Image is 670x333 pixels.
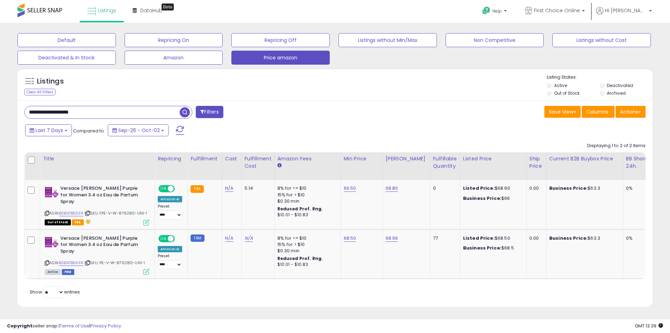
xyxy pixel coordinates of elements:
[277,248,335,254] div: $0.30 min
[30,289,80,295] span: Show: entries
[225,185,233,192] a: N/A
[463,185,495,191] b: Listed Price:
[24,89,55,95] div: Clear All Filters
[60,185,145,207] b: Versace [PERSON_NAME] Purple for Women 3.4 oz Eau de Parfum Spray
[158,155,185,162] div: Repricing
[549,185,618,191] div: $63.3
[554,82,567,88] label: Active
[191,234,204,242] small: FBM
[529,235,541,241] div: 0.00
[45,235,59,249] img: 41exJPoiQWL._SL40_.jpg
[277,212,335,218] div: $10.01 - $10.83
[17,51,116,65] button: Deactivated & In Stock
[534,7,580,14] span: First Choice Online
[582,106,615,118] button: Columns
[45,269,61,275] span: All listings currently available for purchase on Amazon
[482,6,491,15] i: Get Help
[277,162,282,169] small: Amazon Fees.
[60,323,89,329] a: Terms of Use
[463,235,495,241] b: Listed Price:
[463,155,523,162] div: Listed Price
[277,255,323,261] b: Reduced Prof. Rng.
[191,155,219,162] div: Fulfillment
[338,33,437,47] button: Listings without Min/Max
[596,7,652,23] a: Hi [PERSON_NAME]
[544,106,581,118] button: Save View
[245,155,271,170] div: Fulfillment Cost
[59,210,83,216] a: B0BNTB563R
[225,235,233,242] a: N/A
[45,219,71,225] span: All listings that are currently out of stock and unavailable for purchase on Amazon
[344,235,356,242] a: 68.50
[549,235,618,241] div: $63.3
[626,235,649,241] div: 0%
[386,235,398,242] a: 68.99
[586,108,608,115] span: Columns
[277,262,335,268] div: $10.01 - $10.83
[277,198,335,204] div: $0.30 min
[7,323,121,330] div: seller snap | |
[158,246,182,252] div: Amazon AI
[463,245,521,251] div: $68.5
[84,219,91,224] i: hazardous material
[549,185,588,191] b: Business Price:
[554,90,580,96] label: Out of Stock
[159,236,168,241] span: ON
[607,90,626,96] label: Archived
[605,7,647,14] span: Hi [PERSON_NAME]
[84,260,145,266] span: | SKU: PE-V-W-876280-UNI-1
[549,155,620,162] div: Current B2B Buybox Price
[552,33,651,47] button: Listings without Cost
[43,155,152,162] div: Title
[549,235,588,241] b: Business Price:
[162,3,174,10] div: Tooltip anchor
[277,192,335,198] div: 15% for > $10
[37,77,64,86] h5: Listings
[433,155,457,170] div: Fulfillable Quantity
[174,186,185,192] span: OFF
[125,33,223,47] button: Repricing On
[140,7,162,14] span: DataHub
[344,155,380,162] div: Min Price
[463,195,521,202] div: $66
[587,143,646,149] div: Displaying 1 to 2 of 2 items
[547,74,652,81] p: Listing States:
[45,185,149,224] div: ASIN:
[231,33,330,47] button: Repricing Off
[159,186,168,192] span: ON
[277,206,323,212] b: Reduced Prof. Rng.
[108,124,169,136] button: Sep-26 - Oct-02
[45,235,149,274] div: ASIN:
[62,269,74,275] span: FBM
[277,185,335,191] div: 8% for <= $10
[607,82,633,88] label: Deactivated
[463,185,521,191] div: $68.90
[245,235,253,242] a: N/A
[616,106,646,118] button: Actions
[59,260,83,266] a: B0BNTB563R
[446,33,544,47] button: Non Competitive
[25,124,72,136] button: Last 7 Days
[84,210,147,216] span: | SKU: FPE-V-W-876280-UNI-1
[72,219,84,225] span: FBA
[433,185,455,191] div: 0
[174,236,185,241] span: OFF
[477,1,514,23] a: Help
[529,185,541,191] div: 0.00
[158,204,182,220] div: Preset:
[73,128,105,134] span: Compared to:
[118,127,160,134] span: Sep-26 - Oct-02
[463,235,521,241] div: $68.50
[17,33,116,47] button: Default
[635,323,663,329] span: 2025-10-10 13:39 GMT
[433,235,455,241] div: 77
[529,155,543,170] div: Ship Price
[158,254,182,269] div: Preset:
[231,51,330,65] button: Price amazon
[463,195,501,202] b: Business Price:
[277,235,335,241] div: 8% for <= $10
[492,8,502,14] span: Help
[98,7,116,14] span: Listings
[158,196,182,202] div: Amazon AI
[344,185,356,192] a: 66.50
